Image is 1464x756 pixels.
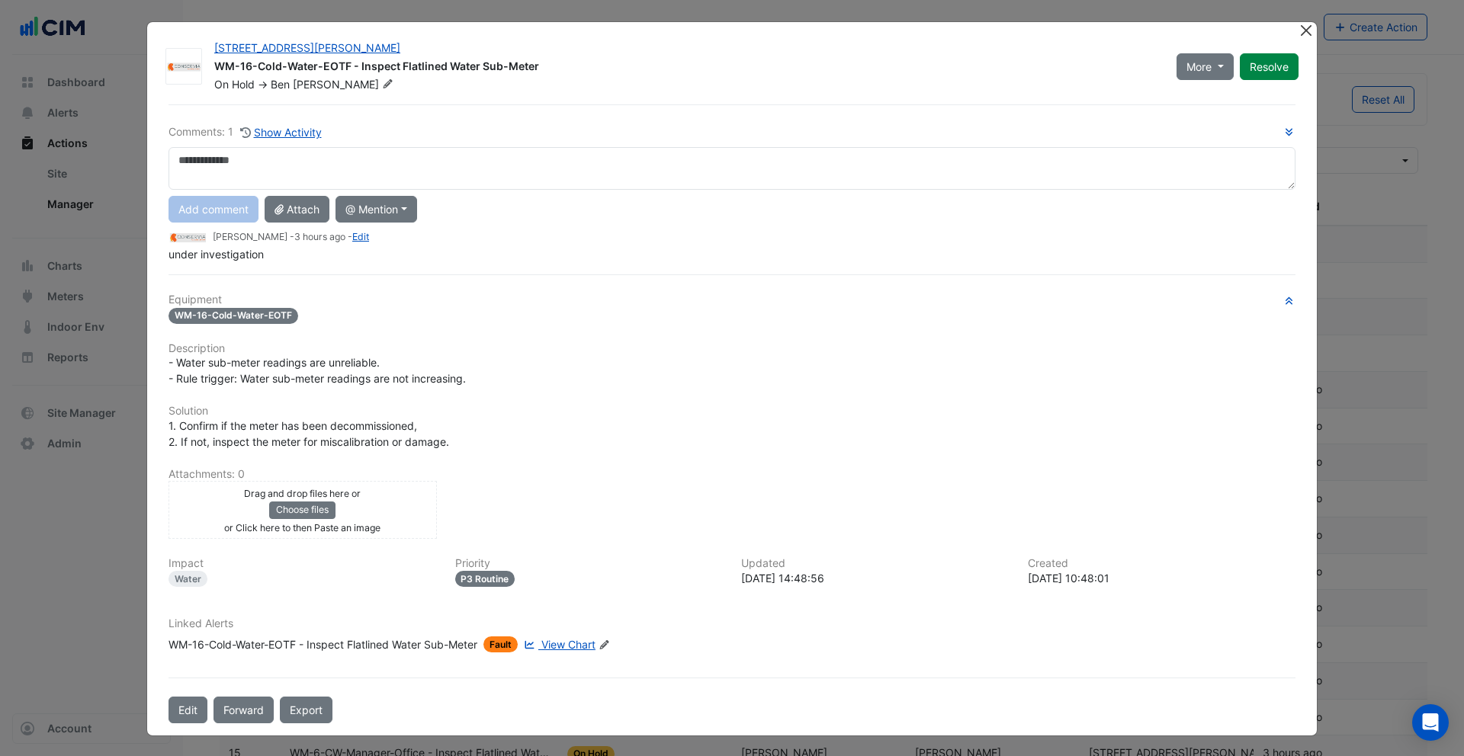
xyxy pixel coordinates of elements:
[741,557,1010,570] h6: Updated
[244,488,361,499] small: Drag and drop files here or
[1298,22,1314,38] button: Close
[213,230,369,244] small: [PERSON_NAME] - -
[294,231,345,242] span: 2025-08-18 14:48:52
[169,697,207,723] button: Edit
[169,356,466,385] span: - Water sub-meter readings are unreliable. - Rule trigger: Water sub-meter readings are not incre...
[455,557,724,570] h6: Priority
[541,638,596,651] span: View Chart
[169,617,1295,630] h6: Linked Alerts
[214,59,1158,77] div: WM-16-Cold-Water-EOTF - Inspect Flatlined Water Sub-Meter
[169,342,1295,355] h6: Description
[169,229,207,246] img: Conservia
[455,571,515,587] div: P3 Routine
[271,78,290,91] span: Ben
[741,570,1010,586] div: [DATE] 14:48:56
[1186,59,1212,75] span: More
[1240,53,1299,80] button: Resolve
[169,123,323,141] div: Comments: 1
[1028,570,1296,586] div: [DATE] 10:48:01
[239,123,323,141] button: Show Activity
[265,196,329,223] button: Attach
[293,77,396,92] span: [PERSON_NAME]
[483,636,518,652] span: Fault
[1028,557,1296,570] h6: Created
[269,501,335,518] button: Choose files
[214,78,255,91] span: On Hold
[1412,704,1449,741] div: Open Intercom Messenger
[352,231,369,242] a: Edit
[169,405,1295,418] h6: Solution
[169,308,298,324] span: WM-16-Cold-Water-EOTF
[169,248,264,261] span: under investigation
[169,419,449,448] span: 1. Confirm if the meter has been decommissioned, 2. If not, inspect the meter for miscalibration ...
[169,468,1295,481] h6: Attachments: 0
[335,196,417,223] button: @ Mention
[169,557,437,570] h6: Impact
[214,41,400,54] a: [STREET_ADDRESS][PERSON_NAME]
[169,571,207,587] div: Water
[169,293,1295,306] h6: Equipment
[1177,53,1234,80] button: More
[169,636,477,652] div: WM-16-Cold-Water-EOTF - Inspect Flatlined Water Sub-Meter
[213,697,274,723] button: Forward
[258,78,268,91] span: ->
[280,697,332,723] a: Export
[166,59,201,75] img: Conservia
[599,639,610,651] fa-icon: Edit Linked Alerts
[521,636,596,652] a: View Chart
[224,522,380,533] small: or Click here to then Paste an image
